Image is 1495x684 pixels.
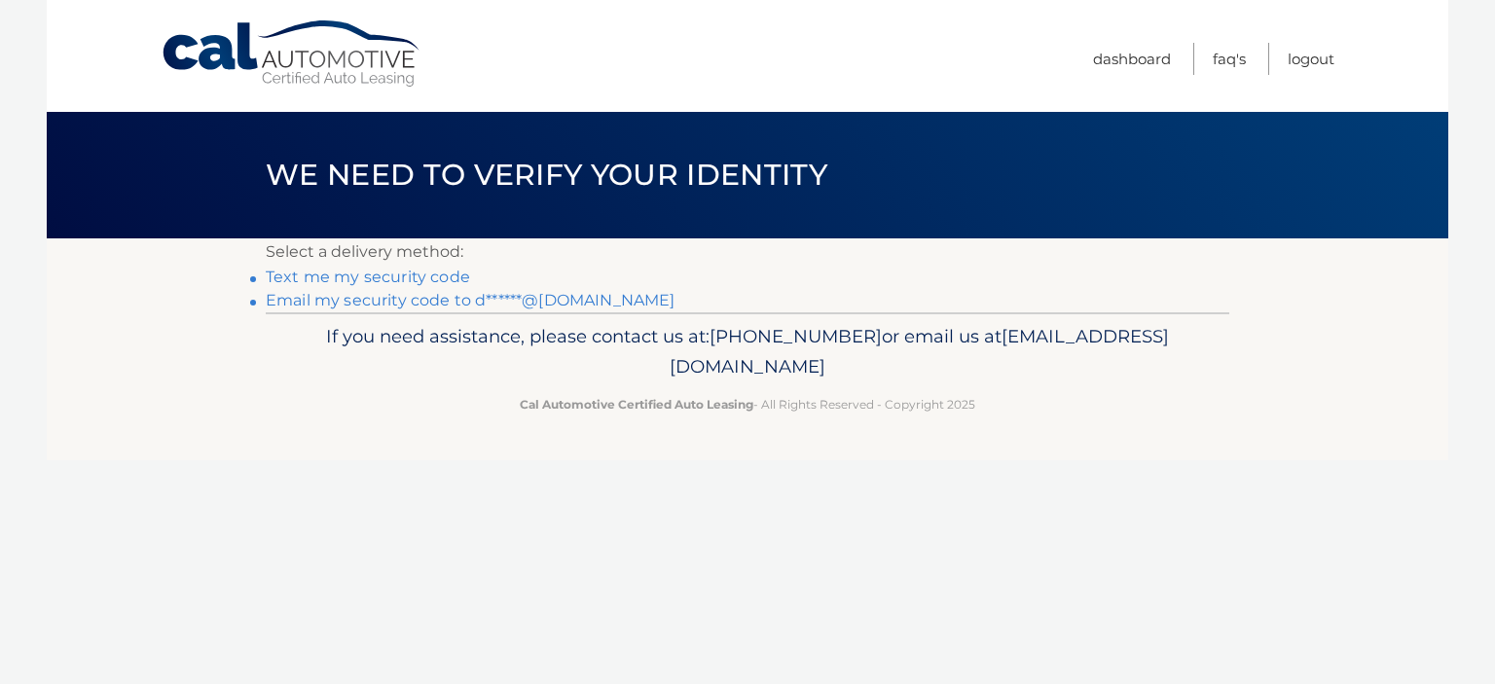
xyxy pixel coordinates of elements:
a: Email my security code to d******@[DOMAIN_NAME] [266,291,675,309]
strong: Cal Automotive Certified Auto Leasing [520,397,753,412]
p: - All Rights Reserved - Copyright 2025 [278,394,1217,414]
p: Select a delivery method: [266,238,1229,266]
p: If you need assistance, please contact us at: or email us at [278,321,1217,383]
a: Dashboard [1093,43,1171,75]
a: FAQ's [1213,43,1246,75]
span: [PHONE_NUMBER] [710,325,882,347]
span: We need to verify your identity [266,157,827,193]
a: Cal Automotive [161,19,423,89]
a: Logout [1288,43,1334,75]
a: Text me my security code [266,268,470,286]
